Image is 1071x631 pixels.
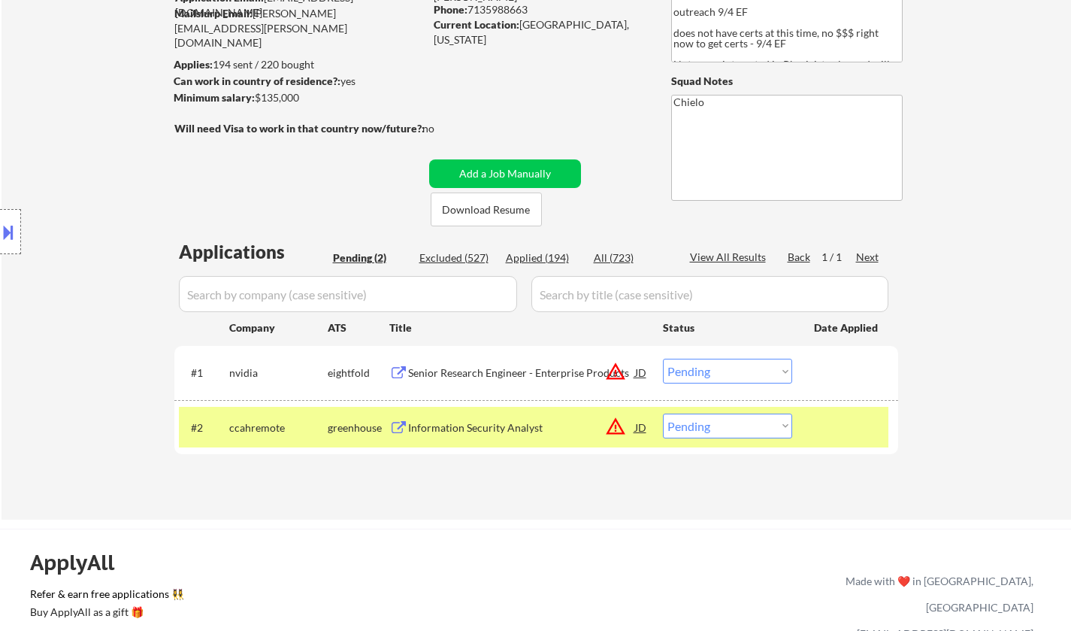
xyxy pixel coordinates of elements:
[328,420,389,435] div: greenhouse
[408,420,635,435] div: Information Security Analyst
[434,18,519,31] strong: Current Location:
[30,607,180,617] div: Buy ApplyAll as a gift 🎁
[840,568,1033,620] div: Made with ❤️ in [GEOGRAPHIC_DATA], [GEOGRAPHIC_DATA]
[174,7,253,20] strong: Mailslurp Email:
[422,121,465,136] div: no
[434,2,646,17] div: 7135988663
[30,550,132,575] div: ApplyAll
[191,366,217,381] div: #1
[229,320,328,335] div: Company
[174,74,340,87] strong: Can work in country of residence?:
[174,58,213,71] strong: Applies:
[594,250,669,265] div: All (723)
[419,250,495,265] div: Excluded (527)
[506,250,581,265] div: Applied (194)
[605,416,626,437] button: warning_amber
[434,17,646,47] div: [GEOGRAPHIC_DATA], [US_STATE]
[856,250,880,265] div: Next
[179,276,517,312] input: Search by company (case sensitive)
[634,414,649,441] div: JD
[333,250,408,265] div: Pending (2)
[229,366,328,381] div: nvidia
[174,57,424,72] div: 194 sent / 220 bought
[429,159,581,188] button: Add a Job Manually
[634,359,649,386] div: JD
[389,320,649,335] div: Title
[191,420,217,435] div: #2
[431,193,542,226] button: Download Resume
[663,314,792,341] div: Status
[328,320,389,335] div: ATS
[174,6,424,50] div: [PERSON_NAME][EMAIL_ADDRESS][PERSON_NAME][DOMAIN_NAME]
[408,366,635,381] div: Senior Research Engineer - Enterprise Products
[671,74,903,89] div: Squad Notes
[30,589,531,605] a: Refer & earn free applications 👯‍♀️
[174,91,255,104] strong: Minimum salary:
[814,320,880,335] div: Date Applied
[690,250,770,265] div: View All Results
[174,122,425,135] strong: Will need Visa to work in that country now/future?:
[30,605,180,623] a: Buy ApplyAll as a gift 🎁
[605,361,626,382] button: warning_amber
[229,420,328,435] div: ccahremote
[174,90,424,105] div: $135,000
[531,276,888,312] input: Search by title (case sensitive)
[328,366,389,381] div: eightfold
[821,250,856,265] div: 1 / 1
[788,250,812,265] div: Back
[434,3,467,16] strong: Phone:
[174,74,419,89] div: yes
